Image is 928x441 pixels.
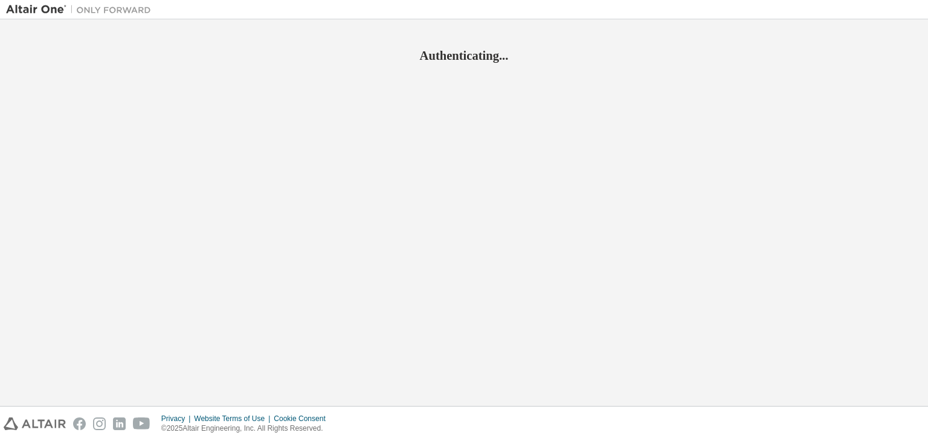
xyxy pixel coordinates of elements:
[133,417,150,430] img: youtube.svg
[6,4,157,16] img: Altair One
[93,417,106,430] img: instagram.svg
[6,48,922,63] h2: Authenticating...
[194,414,274,423] div: Website Terms of Use
[161,414,194,423] div: Privacy
[4,417,66,430] img: altair_logo.svg
[161,423,333,434] p: © 2025 Altair Engineering, Inc. All Rights Reserved.
[113,417,126,430] img: linkedin.svg
[274,414,332,423] div: Cookie Consent
[73,417,86,430] img: facebook.svg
